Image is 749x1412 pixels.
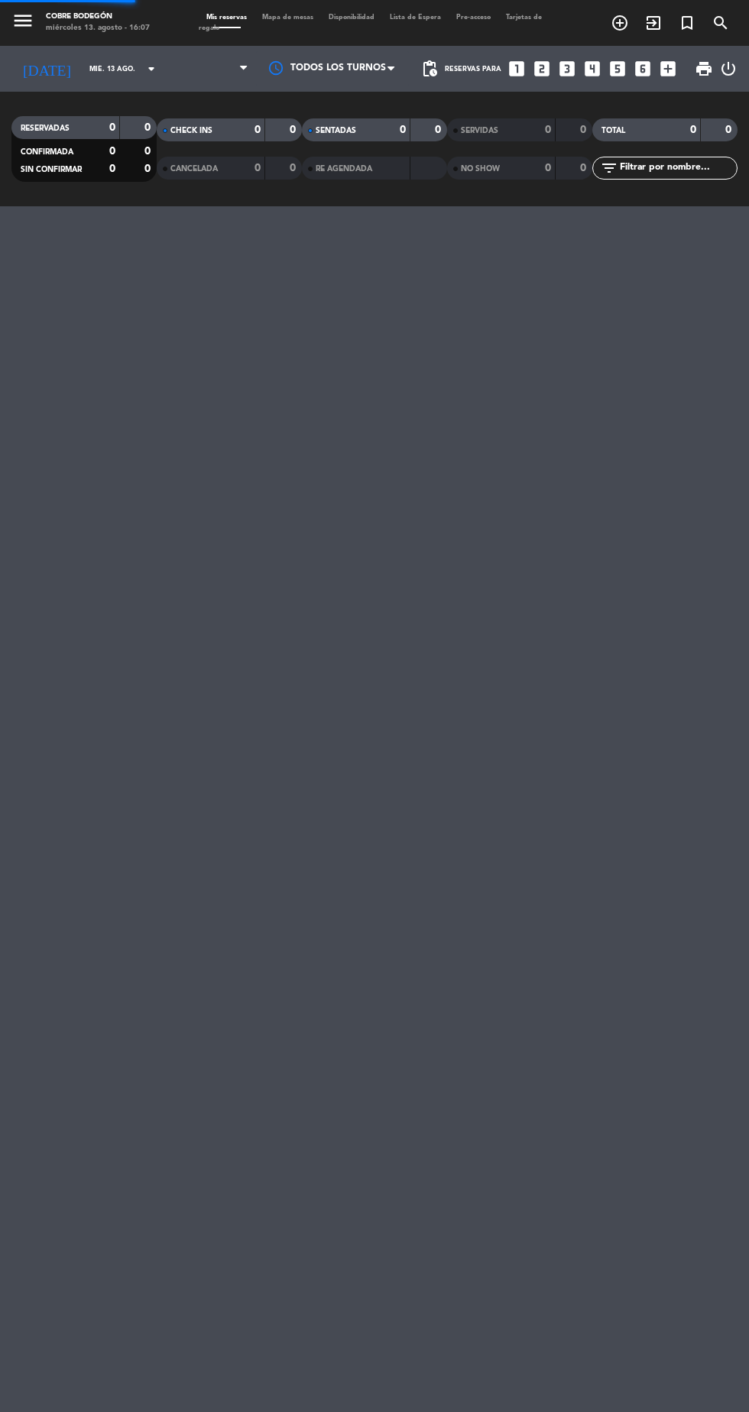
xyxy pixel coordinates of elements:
span: SENTADAS [316,127,356,134]
span: NO SHOW [461,165,500,173]
strong: 0 [435,125,444,135]
div: Cobre Bodegón [46,11,150,23]
strong: 0 [144,146,154,157]
i: exit_to_app [644,14,663,32]
strong: 0 [545,163,551,173]
span: CANCELADA [170,165,218,173]
strong: 0 [109,122,115,133]
i: looks_two [532,59,552,79]
strong: 0 [400,125,406,135]
span: SIN CONFIRMAR [21,166,82,173]
strong: 0 [690,125,696,135]
strong: 0 [290,163,299,173]
strong: 0 [109,146,115,157]
span: Lista de Espera [382,14,449,21]
strong: 0 [255,125,261,135]
span: SERVIDAS [461,127,498,134]
i: menu [11,9,34,32]
i: add_box [658,59,678,79]
i: power_settings_new [719,60,738,78]
i: looks_3 [557,59,577,79]
strong: 0 [255,163,261,173]
span: Mis reservas [199,14,255,21]
strong: 0 [290,125,299,135]
i: turned_in_not [678,14,696,32]
span: RE AGENDADA [316,165,372,173]
strong: 0 [545,125,551,135]
span: Reservas para [445,65,501,73]
div: miércoles 13. agosto - 16:07 [46,23,150,34]
strong: 0 [144,122,154,133]
span: CONFIRMADA [21,148,73,156]
i: looks_6 [633,59,653,79]
span: TOTAL [601,127,625,134]
strong: 0 [580,125,589,135]
button: menu [11,9,34,36]
strong: 0 [725,125,734,135]
span: RESERVADAS [21,125,70,132]
i: looks_4 [582,59,602,79]
i: search [712,14,730,32]
i: arrow_drop_down [142,60,160,78]
i: filter_list [600,159,618,177]
span: CHECK INS [170,127,212,134]
i: add_circle_outline [611,14,629,32]
input: Filtrar por nombre... [618,160,737,176]
div: LOG OUT [719,46,738,92]
span: print [695,60,713,78]
span: pending_actions [420,60,439,78]
strong: 0 [109,164,115,174]
i: looks_5 [608,59,627,79]
span: Disponibilidad [321,14,382,21]
span: Mapa de mesas [255,14,321,21]
span: Pre-acceso [449,14,498,21]
i: looks_one [507,59,527,79]
strong: 0 [580,163,589,173]
i: [DATE] [11,53,82,84]
strong: 0 [144,164,154,174]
